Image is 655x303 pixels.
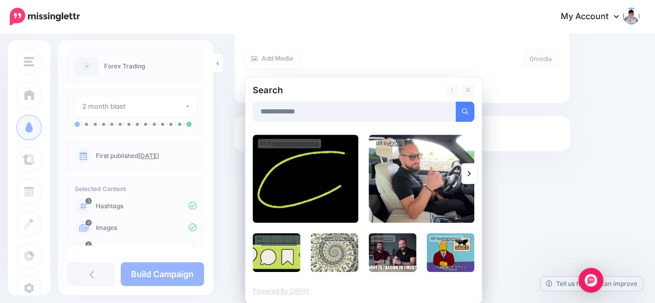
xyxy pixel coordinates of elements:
[253,86,283,95] h2: Search
[10,8,80,25] img: Missinglettr
[82,100,184,112] div: 2 month blast
[383,236,393,241] a: FXCG
[369,135,474,223] img: Fx Trading GIF by FXCG
[255,235,300,247] div: Gif by
[245,49,299,69] a: Add Media
[253,135,358,223] img: Shapes Forma GIF by Somos Nomos
[85,241,92,248] span: 0
[313,235,356,242] div: Gif by
[75,96,197,117] button: 2 month blast
[522,49,560,69] div: media
[429,235,463,242] div: Gif by
[96,223,197,233] p: Images
[258,139,321,148] div: Gif by
[325,236,354,241] a: [PERSON_NAME]
[253,287,309,295] a: Powered By GIPHY
[75,57,99,76] img: article-default-image-icon.png
[441,236,461,241] a: Anonymous
[96,245,197,254] p: Quotes
[75,185,197,193] h4: Selected Content
[578,268,603,293] div: Open Intercom Messenger
[427,233,474,272] img: episode 9 market GIF
[550,4,639,30] a: My Account
[261,241,297,246] a: NomosInvestimentos
[374,139,404,148] div: Gif by
[24,57,34,66] img: menu.png
[138,152,159,160] a: [DATE]
[530,55,534,63] span: 0
[253,233,300,272] img: Investimentos Salve GIF by Somos Nomos
[311,233,358,272] img: Black Friday Success GIF by Feliks Tomasz Konczakowski
[104,61,145,71] p: Forex Trading
[96,201,197,211] p: Hashtags
[371,235,395,242] div: Gif by
[96,151,197,161] p: First published
[273,140,319,146] a: NomosInvestimentos
[389,140,402,146] a: FXCG
[85,198,92,204] span: 3
[85,220,92,226] span: 0
[541,277,643,291] a: Tell us how we can improve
